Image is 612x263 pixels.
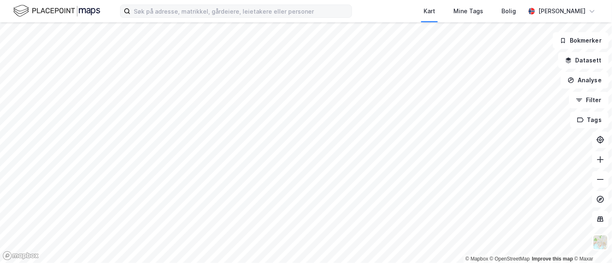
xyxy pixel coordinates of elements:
img: logo.f888ab2527a4732fd821a326f86c7f29.svg [13,4,100,18]
div: Kontrollprogram for chat [571,223,612,263]
div: [PERSON_NAME] [538,6,585,16]
div: Bolig [501,6,516,16]
a: Improve this map [532,256,573,262]
a: Mapbox [465,256,488,262]
button: Analyse [561,72,609,88]
a: OpenStreetMap [490,256,530,262]
button: Tags [570,112,609,128]
button: Bokmerker [553,32,609,49]
button: Filter [569,92,609,108]
button: Datasett [558,52,609,69]
a: Mapbox homepage [2,251,39,261]
input: Søk på adresse, matrikkel, gårdeiere, leietakere eller personer [130,5,352,17]
div: Mine Tags [453,6,483,16]
div: Kart [424,6,435,16]
iframe: Chat Widget [571,223,612,263]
